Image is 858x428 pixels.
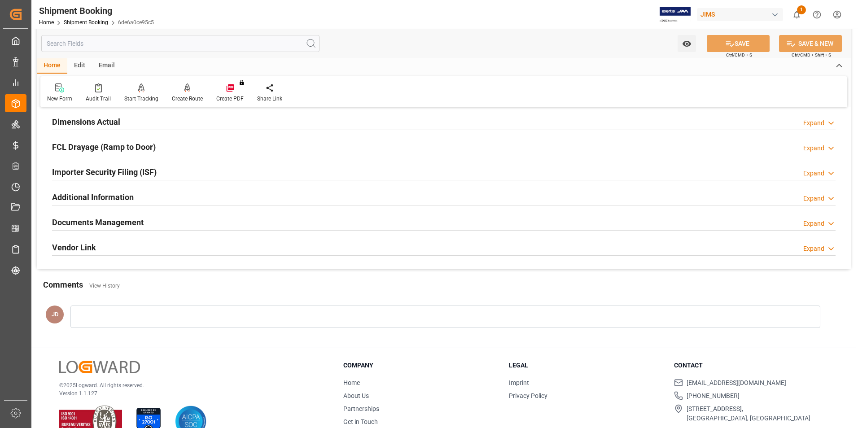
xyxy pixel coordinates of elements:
[792,52,831,58] span: Ctrl/CMD + Shift + S
[343,418,378,425] a: Get in Touch
[89,283,120,289] a: View History
[86,95,111,103] div: Audit Trail
[64,19,108,26] a: Shipment Booking
[678,35,696,52] button: open menu
[343,405,379,412] a: Partnerships
[803,244,824,253] div: Expand
[52,166,157,178] h2: Importer Security Filing (ISF)
[52,241,96,253] h2: Vendor Link
[509,379,529,386] a: Imprint
[707,35,770,52] button: SAVE
[803,118,824,128] div: Expand
[807,4,827,25] button: Help Center
[803,169,824,178] div: Expand
[257,95,282,103] div: Share Link
[67,58,92,74] div: Edit
[697,6,787,23] button: JIMS
[509,361,663,370] h3: Legal
[343,379,360,386] a: Home
[687,378,786,388] span: [EMAIL_ADDRESS][DOMAIN_NAME]
[660,7,691,22] img: Exertis%20JAM%20-%20Email%20Logo.jpg_1722504956.jpg
[124,95,158,103] div: Start Tracking
[787,4,807,25] button: show 1 new notifications
[803,144,824,153] div: Expand
[59,361,140,374] img: Logward Logo
[47,95,72,103] div: New Form
[37,58,67,74] div: Home
[39,19,54,26] a: Home
[687,391,740,401] span: [PHONE_NUMBER]
[343,392,369,399] a: About Us
[59,389,321,397] p: Version 1.1.127
[509,392,547,399] a: Privacy Policy
[172,95,203,103] div: Create Route
[803,194,824,203] div: Expand
[52,116,120,128] h2: Dimensions Actual
[39,4,154,17] div: Shipment Booking
[674,361,828,370] h3: Contact
[797,5,806,14] span: 1
[52,216,144,228] h2: Documents Management
[687,404,810,423] span: [STREET_ADDRESS], [GEOGRAPHIC_DATA], [GEOGRAPHIC_DATA]
[41,35,320,52] input: Search Fields
[803,219,824,228] div: Expand
[697,8,783,21] div: JIMS
[52,311,58,318] span: JD
[59,381,321,389] p: © 2025 Logward. All rights reserved.
[779,35,842,52] button: SAVE & NEW
[92,58,122,74] div: Email
[52,141,156,153] h2: FCL Drayage (Ramp to Door)
[43,279,83,291] h2: Comments
[52,191,134,203] h2: Additional Information
[726,52,752,58] span: Ctrl/CMD + S
[343,361,498,370] h3: Company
